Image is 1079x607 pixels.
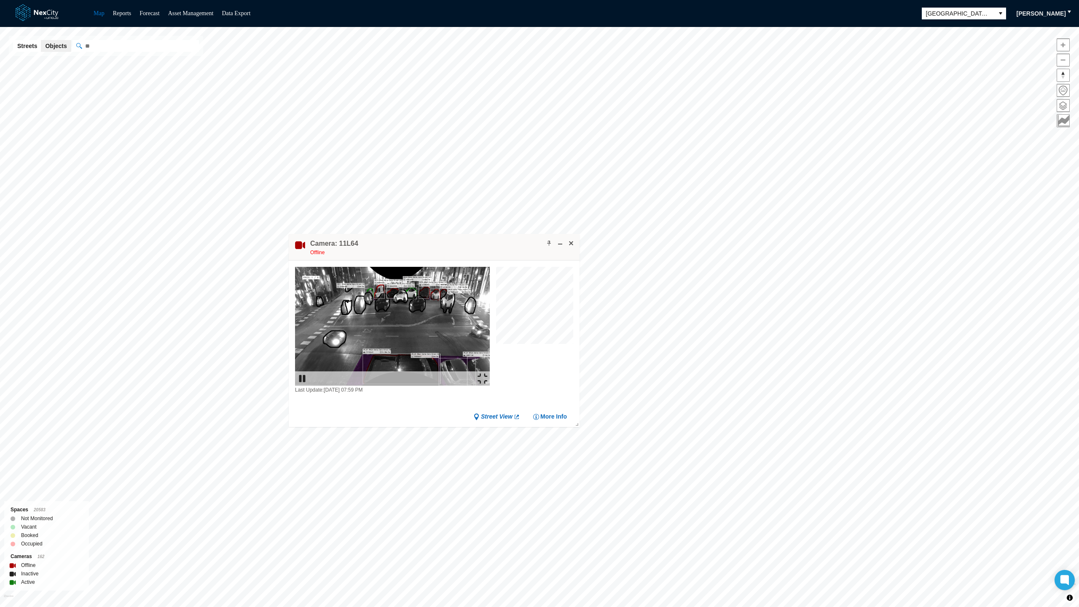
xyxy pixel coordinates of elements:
span: Zoom in [1057,39,1069,51]
span: Reset bearing to north [1057,69,1069,81]
span: Objects [45,42,67,50]
button: Objects [41,40,71,52]
span: 162 [38,554,45,559]
span: Offline [310,250,325,255]
button: [PERSON_NAME] [1011,7,1071,20]
button: Zoom out [1057,54,1070,67]
img: expand [478,374,488,384]
button: More Info [533,413,567,421]
button: Reset bearing to north [1057,69,1070,82]
label: Booked [21,531,38,540]
a: Street View [473,413,520,421]
label: Vacant [21,523,36,531]
label: Not Monitored [21,514,53,523]
a: Mapbox homepage [4,595,13,604]
button: Home [1057,84,1070,97]
span: Street View [481,413,513,421]
label: Active [21,578,35,586]
h4: Double-click to make header text selectable [310,239,358,248]
span: Toggle attribution [1067,593,1072,602]
div: Double-click to make header text selectable [310,239,358,257]
button: Toggle attribution [1065,593,1075,603]
img: video [295,267,490,386]
button: Zoom in [1057,38,1070,51]
span: Streets [17,42,37,50]
label: Occupied [21,540,43,548]
span: More Info [540,413,567,421]
span: Zoom out [1057,54,1069,66]
img: play [297,374,307,384]
div: Last Update: [DATE] 07:59 PM [295,386,490,395]
div: Cameras [11,552,83,561]
button: select [995,8,1006,19]
label: Inactive [21,569,38,578]
a: Forecast [140,10,159,16]
span: 20583 [34,508,46,512]
button: Layers management [1057,99,1070,112]
a: Asset Management [168,10,214,16]
label: Offline [21,561,35,569]
canvas: Map [496,267,578,349]
a: Map [94,10,105,16]
button: Streets [13,40,41,52]
button: Key metrics [1057,114,1070,127]
div: Spaces [11,505,83,514]
span: [PERSON_NAME] [1017,9,1066,18]
a: Data Export [222,10,250,16]
a: Reports [113,10,132,16]
span: [GEOGRAPHIC_DATA][PERSON_NAME] [926,9,991,18]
